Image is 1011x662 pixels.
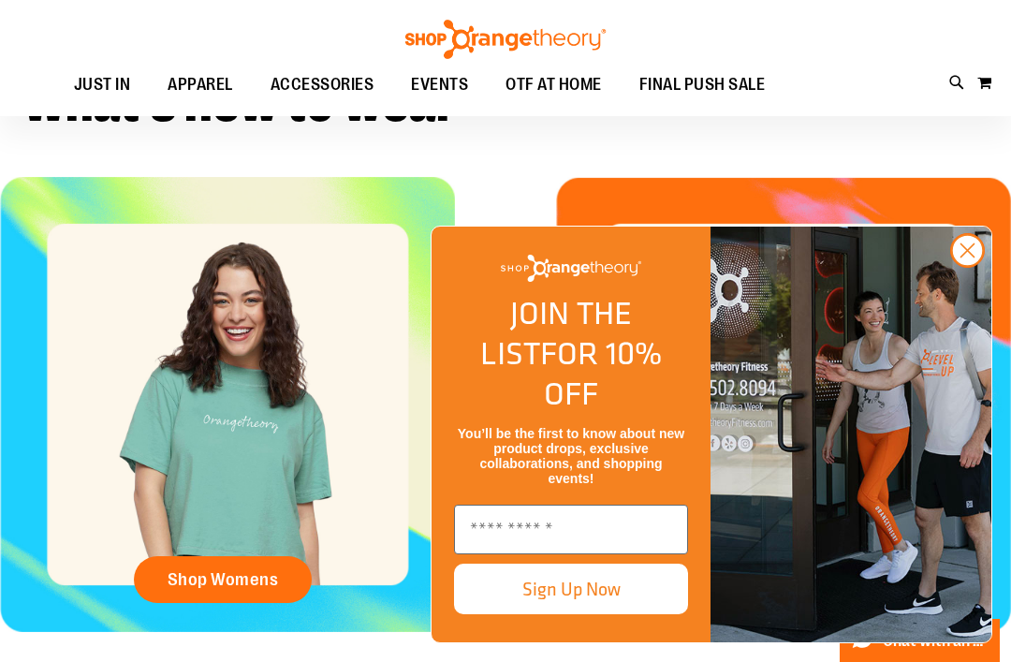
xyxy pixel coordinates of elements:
span: JUST IN [74,64,131,106]
h2: What’s new to wear [22,79,989,130]
span: Shop Womens [168,569,279,590]
span: You’ll be the first to know about new product drops, exclusive collaborations, and shopping events! [458,426,684,486]
a: APPAREL [149,64,252,107]
a: OTF AT HOME [487,64,621,107]
a: FINAL PUSH SALE [621,64,784,107]
span: FOR 10% OFF [540,330,662,417]
span: FINAL PUSH SALE [639,64,766,106]
a: JUST IN [55,64,150,107]
a: ACCESSORIES [252,64,393,107]
span: OTF AT HOME [505,64,602,106]
input: Enter email [454,505,688,554]
span: APPAREL [168,64,233,106]
img: Shop Orangetheory [501,255,641,282]
img: Shop Orangtheory [711,227,991,642]
span: ACCESSORIES [271,64,374,106]
a: Shop Womens [134,556,312,603]
button: Sign Up Now [454,564,688,614]
img: Shop Orangetheory [403,20,608,59]
div: FLYOUT Form [412,207,1011,662]
a: EVENTS [392,64,487,107]
span: JOIN THE LIST [480,289,632,376]
button: Close dialog [950,233,985,268]
span: EVENTS [411,64,468,106]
